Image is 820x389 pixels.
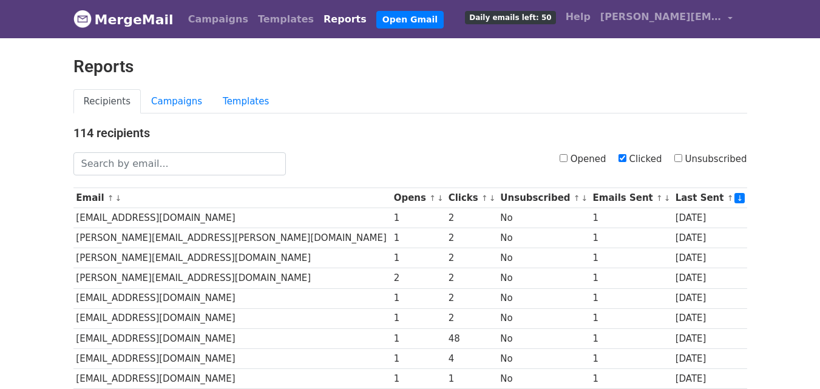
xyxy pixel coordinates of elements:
a: ↑ [727,194,734,203]
h2: Reports [73,56,747,77]
a: ↑ [107,194,114,203]
td: [EMAIL_ADDRESS][DOMAIN_NAME] [73,368,391,388]
td: No [498,248,590,268]
td: No [498,368,590,388]
input: Search by email... [73,152,286,175]
span: Daily emails left: 50 [465,11,555,24]
a: ↓ [115,194,122,203]
a: Recipients [73,89,141,114]
td: No [498,208,590,228]
td: [PERSON_NAME][EMAIL_ADDRESS][DOMAIN_NAME] [73,268,391,288]
td: 48 [446,328,498,348]
a: ↓ [581,194,588,203]
a: ↑ [481,194,488,203]
a: ↑ [429,194,436,203]
a: Reports [319,7,371,32]
input: Clicked [618,154,626,162]
a: Templates [253,7,319,32]
td: 4 [446,348,498,368]
a: ↓ [437,194,444,203]
th: Last Sent [673,188,747,208]
td: No [498,268,590,288]
a: Campaigns [141,89,212,114]
td: 1 [590,308,673,328]
td: [DATE] [673,348,747,368]
a: ↓ [734,193,745,203]
td: [DATE] [673,328,747,348]
td: [DATE] [673,268,747,288]
td: 1 [590,268,673,288]
a: Templates [212,89,279,114]
input: Opened [560,154,568,162]
td: 2 [446,288,498,308]
td: No [498,288,590,308]
td: 1 [590,288,673,308]
label: Clicked [618,152,662,166]
td: [DATE] [673,308,747,328]
a: ↑ [656,194,663,203]
td: No [498,308,590,328]
td: [EMAIL_ADDRESS][DOMAIN_NAME] [73,328,391,348]
td: 1 [391,248,446,268]
td: 2 [446,208,498,228]
a: ↓ [489,194,496,203]
td: 1 [391,288,446,308]
td: [DATE] [673,368,747,388]
td: [DATE] [673,208,747,228]
td: 1 [590,368,673,388]
label: Opened [560,152,606,166]
td: 1 [590,228,673,248]
a: Open Gmail [376,11,444,29]
td: 2 [446,268,498,288]
img: MergeMail logo [73,10,92,28]
a: Campaigns [183,7,253,32]
td: [EMAIL_ADDRESS][DOMAIN_NAME] [73,288,391,308]
td: 2 [391,268,446,288]
td: 1 [590,248,673,268]
input: Unsubscribed [674,154,682,162]
td: 1 [590,208,673,228]
td: 1 [391,308,446,328]
td: [EMAIL_ADDRESS][DOMAIN_NAME] [73,348,391,368]
td: 2 [446,248,498,268]
td: 1 [391,208,446,228]
td: [PERSON_NAME][EMAIL_ADDRESS][DOMAIN_NAME] [73,248,391,268]
th: Email [73,188,391,208]
td: No [498,228,590,248]
td: 2 [446,228,498,248]
td: No [498,348,590,368]
a: Daily emails left: 50 [460,5,560,29]
a: MergeMail [73,7,174,32]
td: 1 [590,348,673,368]
th: Emails Sent [590,188,673,208]
td: [PERSON_NAME][EMAIL_ADDRESS][PERSON_NAME][DOMAIN_NAME] [73,228,391,248]
td: 1 [391,328,446,348]
th: Clicks [446,188,498,208]
th: Opens [391,188,446,208]
a: ↑ [574,194,580,203]
td: 1 [391,348,446,368]
td: 1 [446,368,498,388]
label: Unsubscribed [674,152,747,166]
td: 1 [391,368,446,388]
td: 2 [446,308,498,328]
td: [EMAIL_ADDRESS][DOMAIN_NAME] [73,308,391,328]
td: [DATE] [673,288,747,308]
td: 1 [391,228,446,248]
td: [DATE] [673,248,747,268]
td: No [498,328,590,348]
td: 1 [590,328,673,348]
td: [EMAIL_ADDRESS][DOMAIN_NAME] [73,208,391,228]
a: ↓ [664,194,671,203]
span: [PERSON_NAME][EMAIL_ADDRESS][PERSON_NAME][DOMAIN_NAME] [600,10,722,24]
a: Help [561,5,595,29]
a: [PERSON_NAME][EMAIL_ADDRESS][PERSON_NAME][DOMAIN_NAME] [595,5,737,33]
th: Unsubscribed [498,188,590,208]
td: [DATE] [673,228,747,248]
h4: 114 recipients [73,126,747,140]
